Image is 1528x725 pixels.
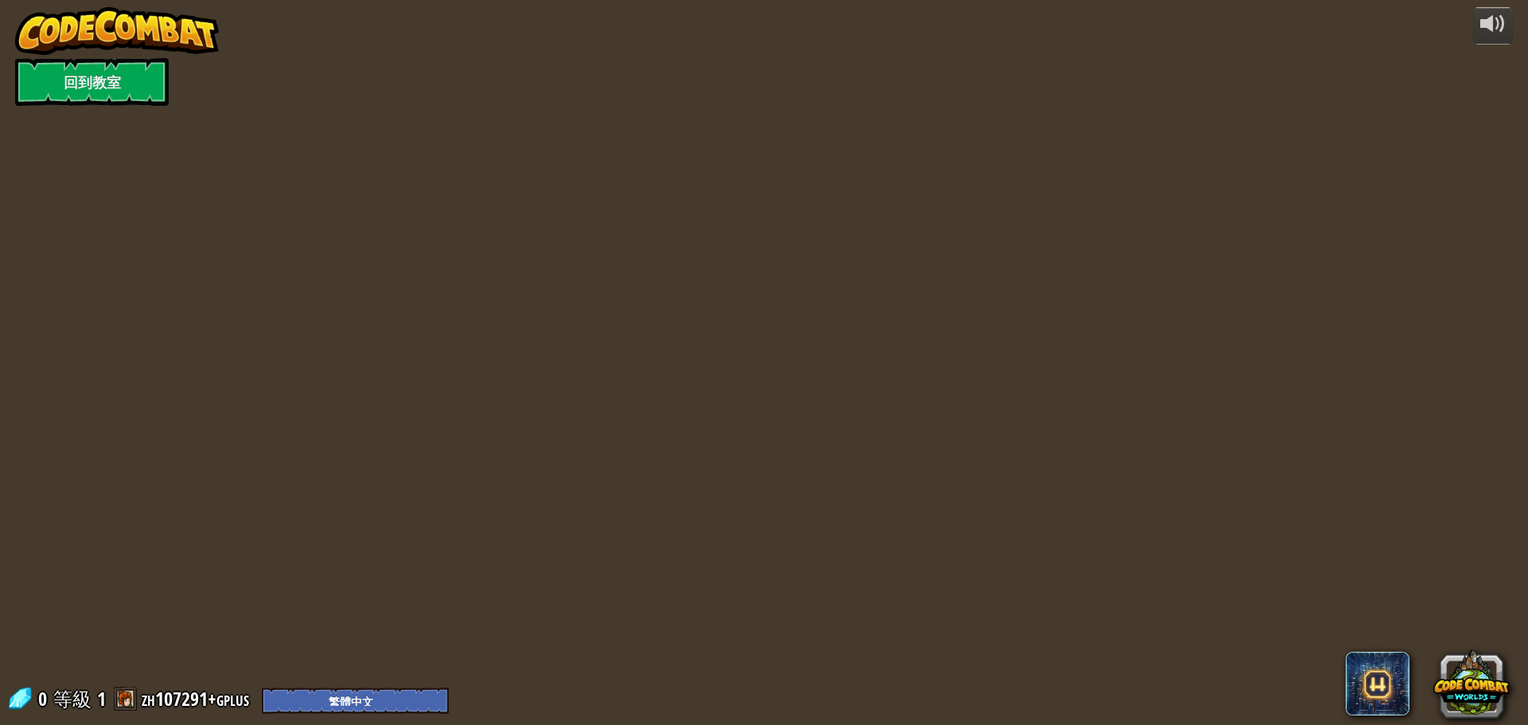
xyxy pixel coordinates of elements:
span: 1 [97,686,106,711]
a: 回到教室 [15,58,169,106]
span: 等級 [53,686,92,712]
button: 調整音量 [1473,7,1513,45]
img: CodeCombat - Learn how to code by playing a game [15,7,219,55]
a: zh107291+gplus [142,686,254,711]
span: 0 [38,686,52,711]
